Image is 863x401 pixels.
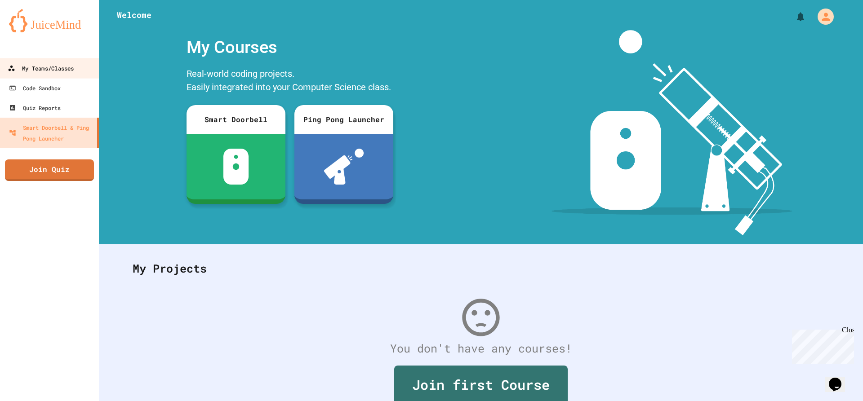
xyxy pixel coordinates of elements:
a: Join Quiz [5,159,94,181]
div: My Account [808,6,836,27]
div: Smart Doorbell & Ping Pong Launcher [9,122,93,144]
div: My Projects [124,251,838,286]
div: My Notifications [778,9,808,24]
div: My Courses [182,30,398,65]
img: sdb-white.svg [223,149,249,185]
div: Real-world coding projects. Easily integrated into your Computer Science class. [182,65,398,98]
iframe: chat widget [788,326,854,364]
img: logo-orange.svg [9,9,90,32]
img: ppl-with-ball.png [324,149,364,185]
div: Smart Doorbell [187,105,285,134]
div: Ping Pong Launcher [294,105,393,134]
iframe: chat widget [825,365,854,392]
div: Quiz Reports [9,102,61,113]
div: You don't have any courses! [124,340,838,357]
div: Code Sandbox [9,83,61,93]
img: banner-image-my-projects.png [552,30,792,235]
div: Chat with us now!Close [4,4,62,57]
div: My Teams/Classes [8,63,74,74]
